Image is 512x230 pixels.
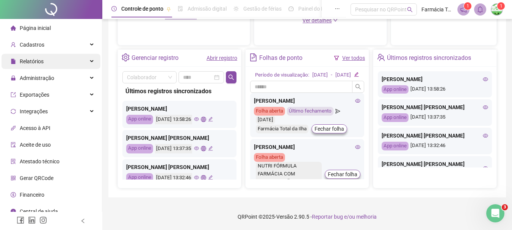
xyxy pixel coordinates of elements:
div: [DATE] 13:37:35 [155,144,192,153]
span: Farmácia Total da Ilha [421,5,453,14]
div: NUTRI FÓRMULA FARMÁCIA COM MANIPULAÇÃO [256,162,322,186]
footer: QRPoint © 2025 - 2.90.5 - [102,203,512,230]
span: Novo convite [165,14,203,20]
span: linkedin [28,216,36,224]
span: Financeiro [20,192,44,198]
span: eye [194,117,199,122]
span: search [355,84,361,90]
div: [DATE] [256,116,275,124]
span: Página inicial [20,25,51,31]
iframe: Intercom live chat [486,204,504,222]
span: dashboard [288,6,294,11]
span: export [11,92,16,97]
span: global [201,117,206,122]
span: Relatórios [20,58,44,64]
div: App online [126,173,153,183]
div: Período de visualização: [255,71,309,79]
span: Gerar QRCode [20,175,53,181]
div: Últimos registros sincronizados [125,86,233,96]
span: Versão [276,214,293,220]
span: clock-circle [111,6,117,11]
span: qrcode [11,175,16,180]
div: [DATE] [335,71,351,79]
span: Cadastros [20,42,44,48]
span: Aceite de uso [20,142,51,148]
span: sync [11,108,16,114]
span: solution [11,158,16,164]
div: [PERSON_NAME] [PERSON_NAME] [PERSON_NAME] [382,160,488,177]
div: [PERSON_NAME] [PERSON_NAME] [126,163,233,171]
div: [DATE] 13:58:26 [382,85,488,94]
div: [PERSON_NAME] [254,143,360,151]
span: eye [483,166,488,171]
span: Fechar folha [328,170,357,178]
div: [PERSON_NAME] [PERSON_NAME] [382,103,488,111]
span: down [333,17,338,23]
span: global [201,146,206,151]
span: instagram [39,216,47,224]
div: Últimos registros sincronizados [387,52,471,64]
span: 3 [502,204,508,210]
span: facebook [17,216,24,224]
img: 24846 [491,4,503,15]
div: [DATE] 13:32:46 [382,142,488,150]
span: eye [483,77,488,82]
div: Folhas de ponto [259,52,302,64]
div: [DATE] 13:58:26 [155,115,192,124]
div: Folha aberta [254,107,285,116]
span: info-circle [11,208,16,214]
span: search [407,7,413,13]
a: Abrir registro [207,55,237,61]
span: file-done [178,6,183,11]
span: edit [354,72,359,77]
span: Painel do DP [298,6,328,12]
div: [PERSON_NAME] [126,105,233,113]
span: Admissão digital [188,6,227,12]
span: eye [355,98,360,103]
span: eye [483,105,488,110]
span: eye [194,175,199,180]
div: App online [126,144,153,153]
div: [PERSON_NAME] [382,75,488,83]
div: App online [382,142,409,150]
span: pushpin [166,7,171,11]
span: search [228,74,234,80]
span: file-text [249,53,257,61]
span: Integrações [20,108,48,114]
span: left [80,218,86,224]
span: Central de ajuda [20,208,58,214]
span: ellipsis [335,6,340,11]
span: edit [208,117,213,122]
a: Ver detalhes down [302,17,338,23]
span: audit [11,142,16,147]
span: api [11,125,16,130]
span: Atestado técnico [20,158,59,164]
span: Ver detalhes [302,17,332,23]
div: Farmácia Total da Ilha [256,125,308,133]
span: eye [355,144,360,150]
span: notification [460,6,467,13]
span: filter [334,55,339,61]
span: team [377,53,385,61]
div: [PERSON_NAME] [254,97,360,105]
span: edit [208,175,213,180]
span: setting [122,53,130,61]
div: [DATE] 13:32:46 [155,173,192,183]
span: Controle de ponto [121,6,163,12]
div: App online [126,115,153,124]
span: Acesso à API [20,125,50,131]
span: 1 [500,3,503,9]
span: Fechar folha [315,125,344,133]
div: [DATE] 13:37:35 [382,113,488,122]
sup: Atualize o seu contato no menu Meus Dados [497,2,505,10]
div: [PERSON_NAME] [PERSON_NAME] [126,134,233,142]
div: - [331,71,332,79]
div: Último fechamento [287,107,334,116]
div: [PERSON_NAME] [PERSON_NAME] [382,131,488,140]
span: eye [483,133,488,138]
span: dollar [11,192,16,197]
span: Reportar bug e/ou melhoria [312,214,377,220]
span: home [11,25,16,30]
sup: 1 [464,2,471,10]
span: file [11,58,16,64]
